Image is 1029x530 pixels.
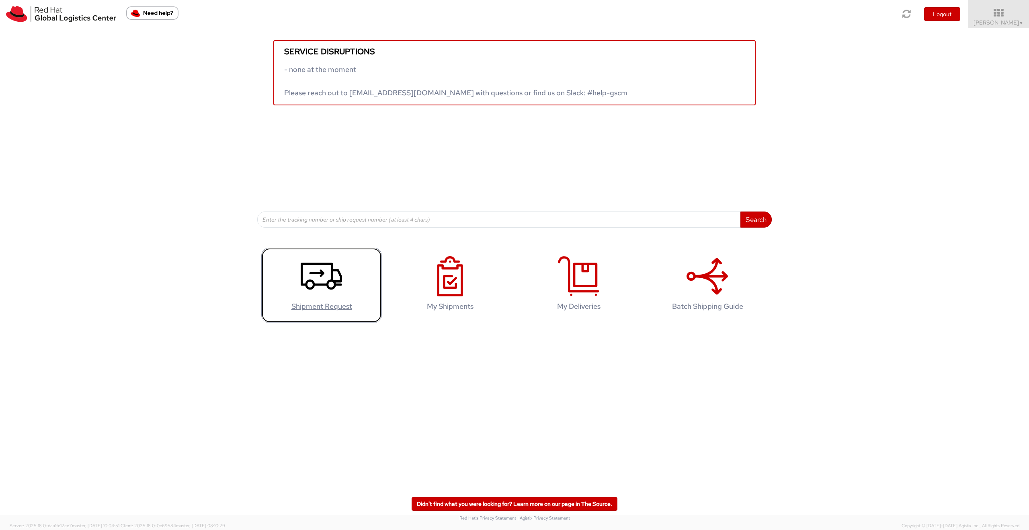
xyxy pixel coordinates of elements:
[390,248,510,323] a: My Shipments
[6,6,116,22] img: rh-logistics-00dfa346123c4ec078e1.svg
[517,515,570,521] a: | Agistix Privacy Statement
[656,302,759,310] h4: Batch Shipping Guide
[121,523,225,528] span: Client: 2025.18.0-0e69584
[284,47,745,56] h5: Service disruptions
[974,19,1024,26] span: [PERSON_NAME]
[740,212,772,228] button: Search
[284,65,627,97] span: - none at the moment Please reach out to [EMAIL_ADDRESS][DOMAIN_NAME] with questions or find us o...
[527,302,631,310] h4: My Deliveries
[10,523,119,528] span: Server: 2025.18.0-daa1fe12ee7
[126,6,178,20] button: Need help?
[902,523,1019,529] span: Copyright © [DATE]-[DATE] Agistix Inc., All Rights Reserved
[398,302,502,310] h4: My Shipments
[273,40,756,105] a: Service disruptions - none at the moment Please reach out to [EMAIL_ADDRESS][DOMAIN_NAME] with qu...
[257,212,741,228] input: Enter the tracking number or ship request number (at least 4 chars)
[459,515,516,521] a: Red Hat's Privacy Statement
[1019,20,1024,26] span: ▼
[412,497,617,511] a: Didn't find what you were looking for? Learn more on our page in The Source.
[270,302,373,310] h4: Shipment Request
[519,248,639,323] a: My Deliveries
[176,523,225,528] span: master, [DATE] 08:10:29
[261,248,382,323] a: Shipment Request
[647,248,768,323] a: Batch Shipping Guide
[924,7,960,21] button: Logout
[72,523,119,528] span: master, [DATE] 10:04:51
